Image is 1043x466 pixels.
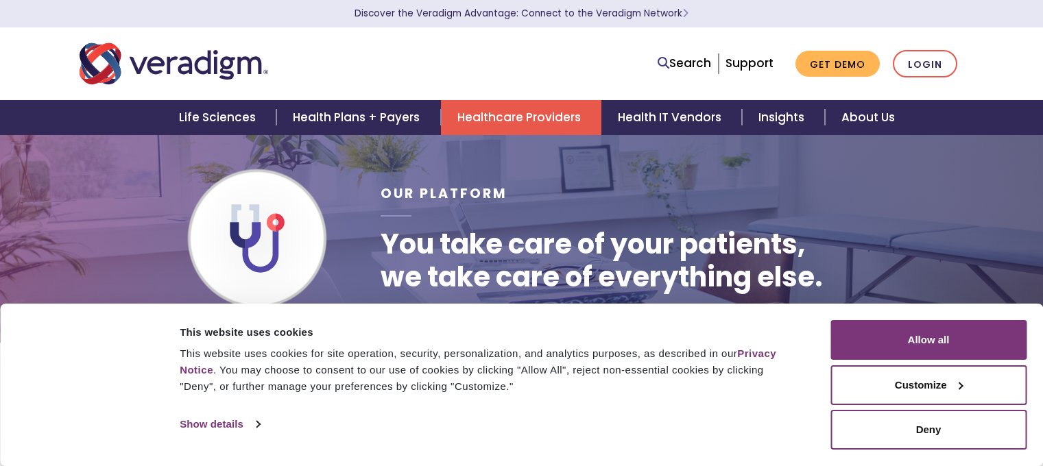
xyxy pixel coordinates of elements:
[742,100,825,135] a: Insights
[80,41,268,86] img: Veradigm logo
[381,228,823,293] h1: You take care of your patients, we take care of everything else.
[601,100,742,135] a: Health IT Vendors
[830,320,1027,360] button: Allow all
[163,100,276,135] a: Life Sciences
[180,345,800,395] div: This website uses cookies for site operation, security, personalization, and analytics purposes, ...
[825,100,911,135] a: About Us
[795,51,880,77] a: Get Demo
[381,184,507,203] span: Our Platform
[355,7,688,20] a: Discover the Veradigm Advantage: Connect to the Veradigm NetworkLearn More
[682,7,688,20] span: Learn More
[276,100,440,135] a: Health Plans + Payers
[658,54,711,73] a: Search
[830,365,1027,405] button: Customize
[726,55,774,71] a: Support
[441,100,601,135] a: Healthcare Providers
[893,50,957,78] a: Login
[830,410,1027,450] button: Deny
[180,414,259,434] a: Show details
[180,324,800,341] div: This website uses cookies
